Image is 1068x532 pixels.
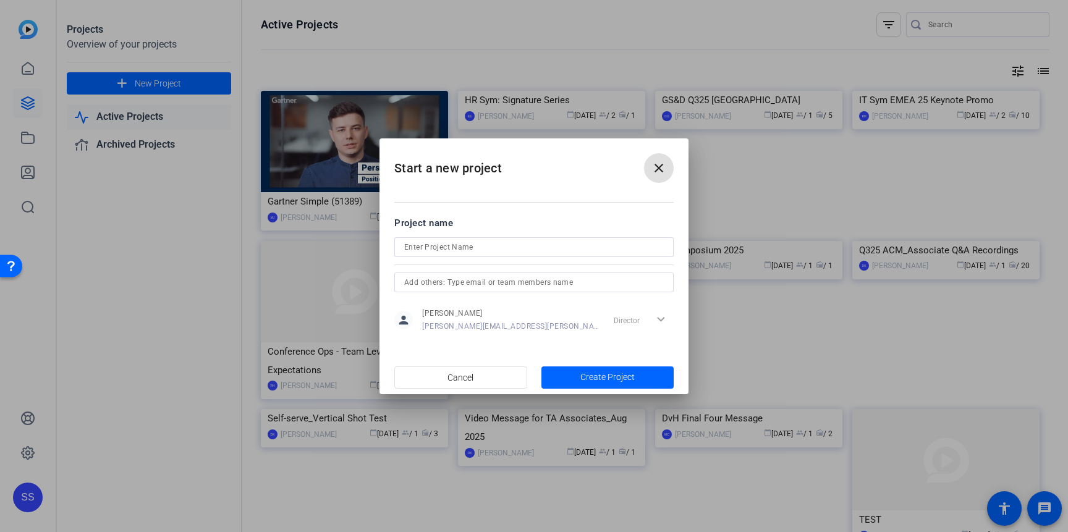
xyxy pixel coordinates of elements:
[379,138,689,188] h2: Start a new project
[394,216,674,230] div: Project name
[404,240,664,255] input: Enter Project Name
[404,275,664,290] input: Add others: Type email or team members name
[651,161,666,175] mat-icon: close
[541,366,674,389] button: Create Project
[447,366,473,389] span: Cancel
[394,311,413,329] mat-icon: person
[580,371,635,384] span: Create Project
[422,321,600,331] span: [PERSON_NAME][EMAIL_ADDRESS][PERSON_NAME][PERSON_NAME][DOMAIN_NAME]
[394,366,527,389] button: Cancel
[422,308,600,318] span: [PERSON_NAME]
